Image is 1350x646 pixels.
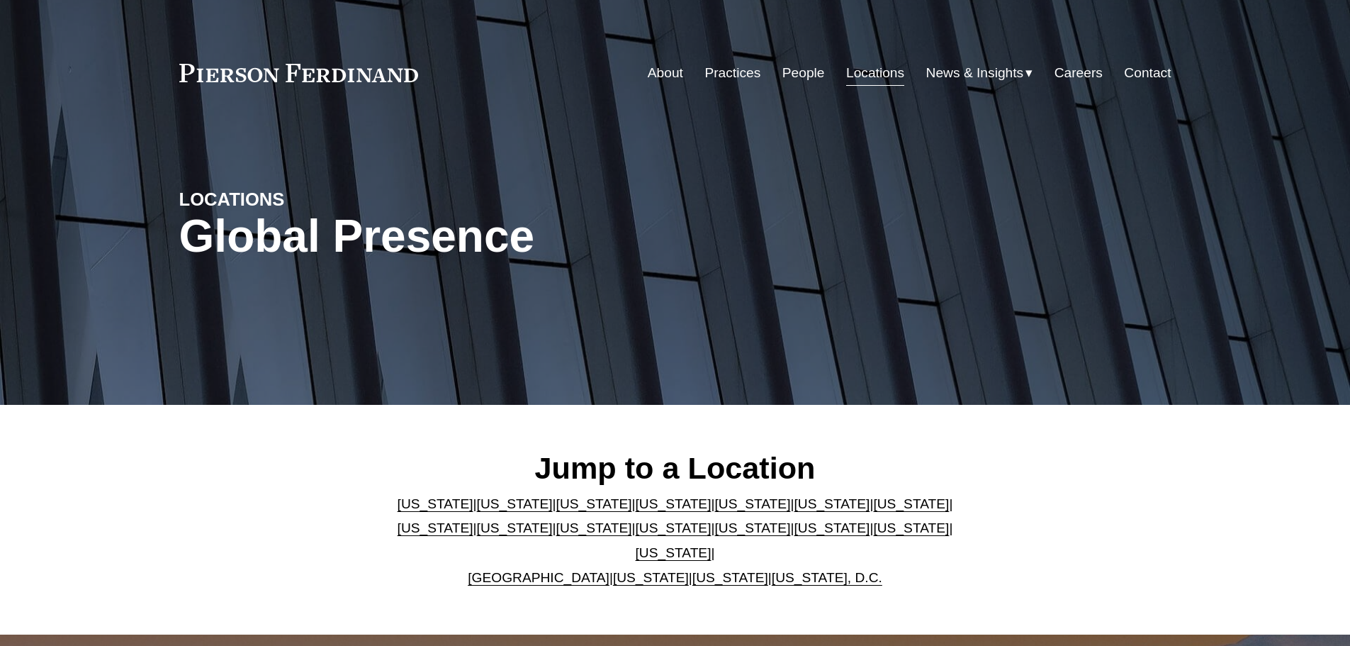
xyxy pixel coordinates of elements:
h2: Jump to a Location [386,450,964,486]
a: [US_STATE] [873,520,949,535]
a: [US_STATE] [556,496,632,511]
a: [US_STATE] [556,520,632,535]
a: [US_STATE] [794,520,870,535]
a: [US_STATE] [714,496,790,511]
a: [US_STATE] [398,496,473,511]
a: [US_STATE] [398,520,473,535]
a: [US_STATE] [714,520,790,535]
a: People [782,60,825,87]
a: Careers [1054,60,1103,87]
h4: LOCATIONS [179,188,427,211]
a: [US_STATE] [873,496,949,511]
span: News & Insights [926,61,1024,86]
h1: Global Presence [179,211,840,262]
a: [US_STATE] [477,496,553,511]
a: [US_STATE] [636,545,711,560]
a: [US_STATE] [636,520,711,535]
a: About [648,60,683,87]
a: [US_STATE] [477,520,553,535]
a: [US_STATE], D.C. [772,570,882,585]
a: Practices [704,60,760,87]
a: Contact [1124,60,1171,87]
a: [US_STATE] [636,496,711,511]
a: [US_STATE] [794,496,870,511]
a: Locations [846,60,904,87]
p: | | | | | | | | | | | | | | | | | | [386,492,964,590]
a: [US_STATE] [613,570,689,585]
a: [GEOGRAPHIC_DATA] [468,570,609,585]
a: [US_STATE] [692,570,768,585]
a: folder dropdown [926,60,1033,87]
